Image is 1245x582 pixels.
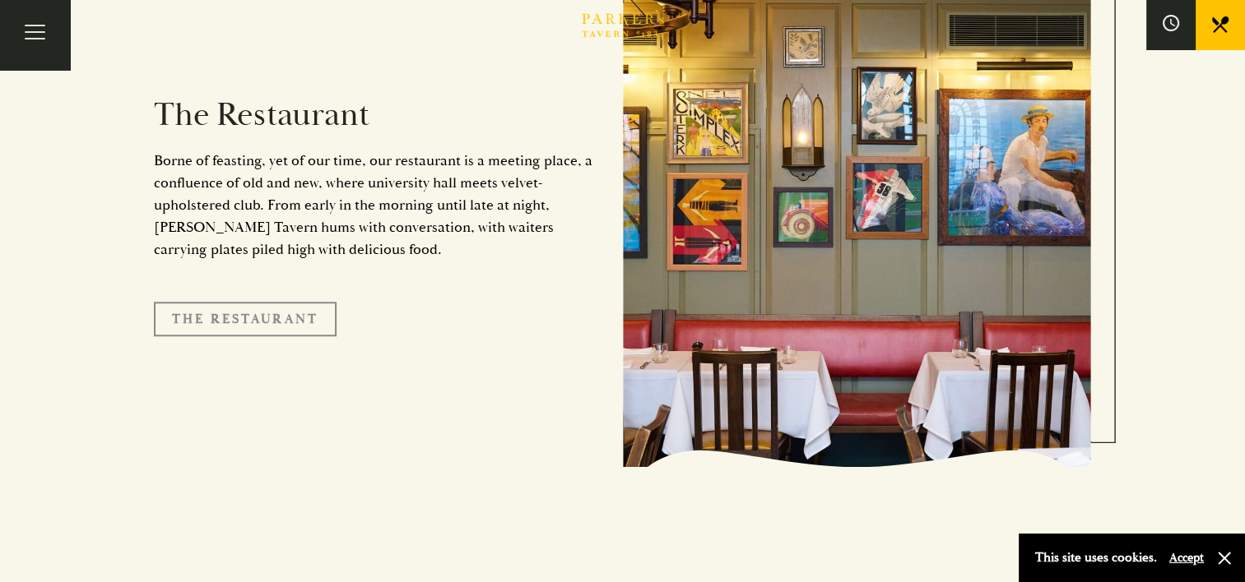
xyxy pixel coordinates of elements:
p: This site uses cookies. [1035,546,1157,570]
p: Borne of feasting, yet of our time, our restaurant is a meeting place, a confluence of old and ne... [154,150,598,261]
button: Accept [1169,550,1204,566]
h2: The Restaurant [154,95,598,135]
a: The Restaurant [154,302,337,336]
button: Close and accept [1216,550,1233,566]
